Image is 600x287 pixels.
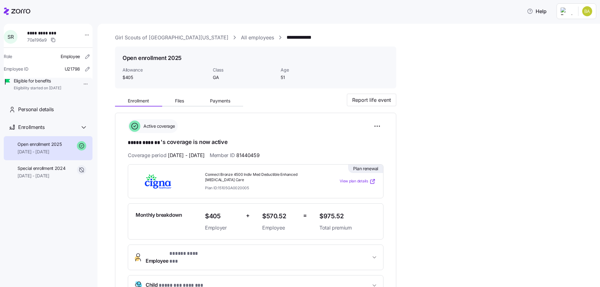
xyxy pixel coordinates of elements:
[122,74,208,81] span: $405
[236,151,259,159] span: 81440459
[65,66,80,72] span: U21798
[17,173,66,179] span: [DATE] - [DATE]
[340,178,376,185] a: View plan details
[205,211,241,221] span: $405
[14,86,61,91] span: Eligibility started on [DATE]
[128,151,205,159] span: Coverage period
[136,211,182,219] span: Monthly breakdown
[7,34,13,39] span: S R
[527,7,547,15] span: Help
[319,211,376,221] span: $975.52
[210,151,259,159] span: Member ID
[340,178,368,184] span: View plan details
[561,7,573,15] img: Employer logo
[210,99,230,103] span: Payments
[17,165,66,171] span: Special enrollment 2024
[18,123,44,131] span: Enrollments
[205,185,249,191] span: Plan ID: 15105GA0020005
[175,99,184,103] span: Files
[241,34,274,42] a: All employees
[347,94,396,106] button: Report life event
[262,224,298,232] span: Employee
[213,67,276,73] span: Class
[281,74,343,81] span: 51
[128,138,383,147] h1: 's coverage is now active
[522,5,552,17] button: Help
[136,174,181,189] img: Cigna Healthcare
[281,67,343,73] span: Age
[246,211,250,220] span: +
[213,74,276,81] span: GA
[352,96,391,104] span: Report life event
[205,172,314,183] span: Connect Bronze 4500 Indiv Med Deductible Enhanced [MEDICAL_DATA] Care
[319,224,376,232] span: Total premium
[582,6,592,16] img: 6f46b9ca218b826edd2847f3ac42d6a8
[128,99,149,103] span: Enrollment
[4,66,28,72] span: Employee ID
[262,211,298,221] span: $570.52
[4,53,12,60] span: Role
[122,54,182,62] h1: Open enrollment 2025
[17,141,62,147] span: Open enrollment 2025
[18,106,54,113] span: Personal details
[27,37,47,43] span: 70a196a9
[17,149,62,155] span: [DATE] - [DATE]
[146,250,205,265] span: Employee
[142,123,175,129] span: Active coverage
[14,78,61,84] span: Eligible for benefits
[303,211,307,220] span: =
[115,34,228,42] a: Girl Scouts of [GEOGRAPHIC_DATA][US_STATE]
[122,67,208,73] span: Allowance
[61,53,80,60] span: Employee
[168,151,205,159] span: [DATE] - [DATE]
[205,224,241,232] span: Employer
[353,166,378,172] span: Plan renewal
